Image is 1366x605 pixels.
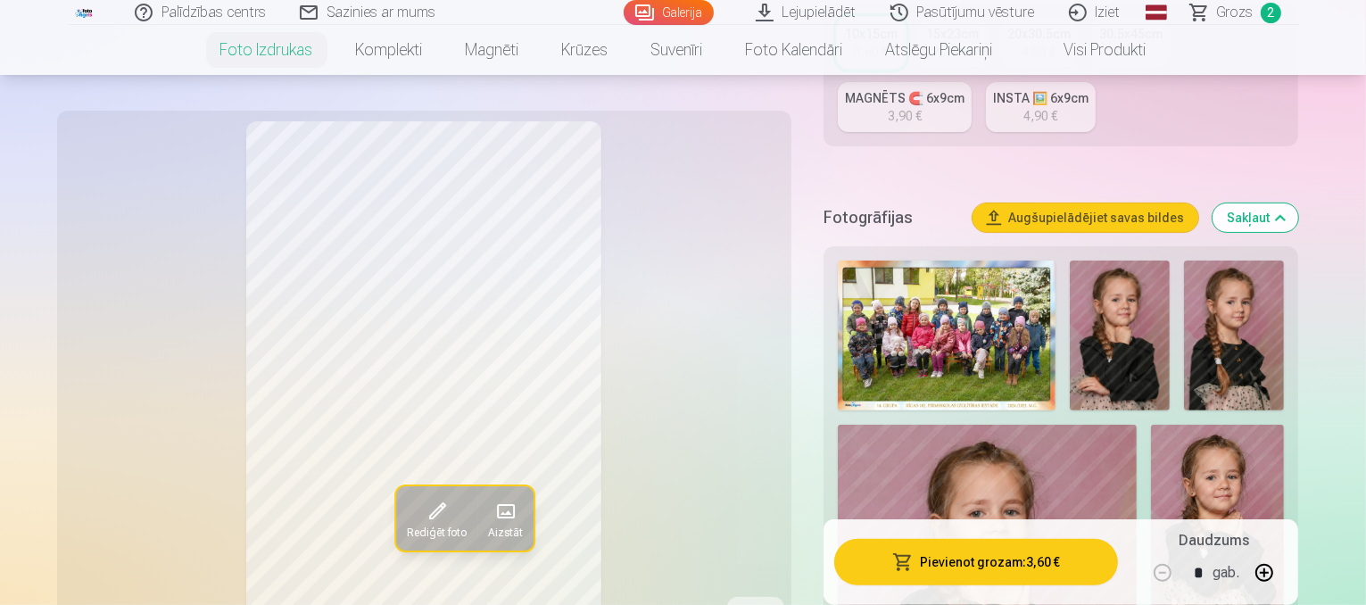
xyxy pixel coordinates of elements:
[406,526,466,540] span: Rediģēt foto
[865,25,1014,75] a: Atslēgu piekariņi
[487,526,522,540] span: Aizstāt
[845,89,964,107] div: MAGNĒTS 🧲 6x9cm
[335,25,444,75] a: Komplekti
[1179,530,1249,551] h5: Daudzums
[724,25,865,75] a: Foto kalendāri
[395,486,476,551] button: Rediģēt foto
[1213,203,1298,232] button: Sakļaut
[1014,25,1168,75] a: Visi produkti
[1213,551,1239,594] div: gab.
[834,539,1119,585] button: Pievienot grozam:3,60 €
[986,82,1096,132] a: INSTA 🖼️ 6x9cm4,90 €
[541,25,630,75] a: Krūzes
[993,89,1089,107] div: INSTA 🖼️ 6x9cm
[838,82,972,132] a: MAGNĒTS 🧲 6x9cm3,90 €
[973,203,1198,232] button: Augšupielādējiet savas bildes
[1261,3,1281,23] span: 2
[75,7,95,18] img: /fa1
[824,205,959,230] h5: Fotogrāfijas
[630,25,724,75] a: Suvenīri
[1217,2,1254,23] span: Grozs
[199,25,335,75] a: Foto izdrukas
[476,486,533,551] button: Aizstāt
[444,25,541,75] a: Magnēti
[1023,107,1057,125] div: 4,90 €
[888,107,922,125] div: 3,90 €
